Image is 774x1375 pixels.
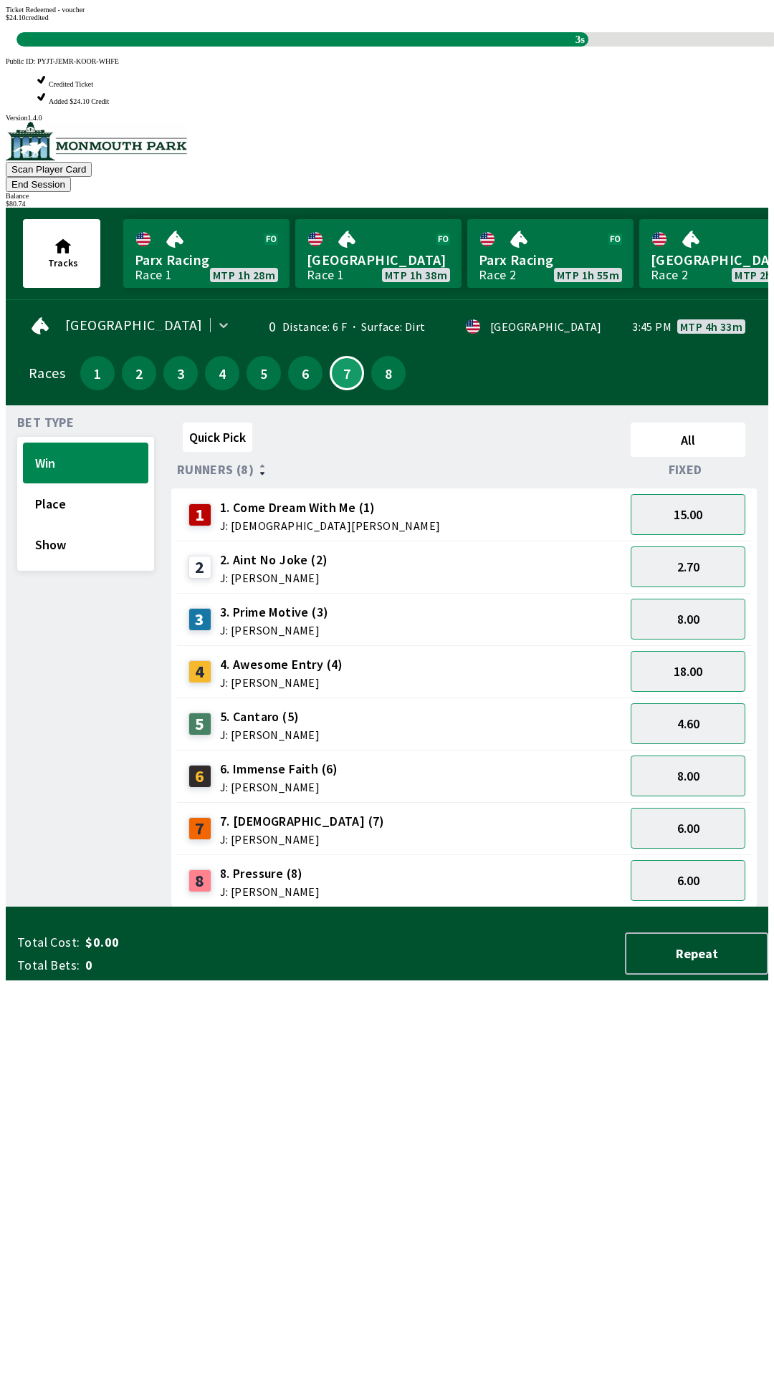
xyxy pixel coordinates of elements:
span: 0 [85,957,311,974]
span: 4.60 [677,715,699,732]
span: J: [PERSON_NAME] [220,729,320,740]
button: 6.00 [631,808,745,849]
div: Runners (8) [177,463,625,477]
span: J: [PERSON_NAME] [220,624,329,636]
span: 3:45 PM [632,321,672,332]
span: 8 [375,368,402,378]
div: Race 2 [651,269,688,281]
span: 15.00 [674,506,702,523]
span: 5. Cantaro (5) [220,708,320,726]
span: Total Bets: [17,957,80,974]
span: Repeat [638,945,755,962]
span: MTP 1h 28m [213,269,275,281]
div: Version 1.4.0 [6,114,768,122]
button: Scan Player Card [6,162,92,177]
button: 2.70 [631,546,745,587]
div: $ 80.74 [6,200,768,208]
span: [GEOGRAPHIC_DATA] [65,319,203,331]
span: 1. Come Dream With Me (1) [220,498,441,517]
button: 6 [288,356,322,390]
button: 2 [122,356,156,390]
span: $0.00 [85,934,311,951]
div: 6 [188,765,211,788]
button: 4 [205,356,239,390]
button: Show [23,524,148,565]
div: 3 [188,608,211,631]
span: 4 [209,368,236,378]
div: 1 [188,503,211,526]
button: Place [23,483,148,524]
span: Fixed [669,464,702,476]
span: 8.00 [677,611,699,627]
span: MTP 1h 55m [557,269,619,281]
div: 0 [253,321,277,332]
span: Place [35,496,136,512]
span: Tracks [48,256,78,269]
button: 7 [330,356,364,390]
span: 3 [167,368,194,378]
span: MTP 4h 33m [680,321,742,332]
button: 18.00 [631,651,745,692]
span: [GEOGRAPHIC_DATA] [307,251,450,269]
a: Parx RacingRace 1MTP 1h 28m [123,219,290,288]
span: 6.00 [677,820,699,836]
div: Public ID: [6,57,768,65]
span: 3. Prime Motive (3) [220,603,329,622]
span: 18.00 [674,663,702,680]
button: Tracks [23,219,100,288]
span: 6 [292,368,319,378]
span: Show [35,536,136,553]
button: 5 [247,356,281,390]
span: 8. Pressure (8) [220,864,320,883]
a: [GEOGRAPHIC_DATA]Race 1MTP 1h 38m [295,219,462,288]
span: 5 [250,368,277,378]
span: PYJT-JEMR-KOOR-WHFE [37,57,119,65]
span: 1 [84,368,111,378]
span: Bet Type [17,417,74,428]
span: Surface: Dirt [347,319,426,334]
button: 6.00 [631,860,745,901]
span: J: [PERSON_NAME] [220,677,343,688]
span: Quick Pick [189,429,246,445]
button: 1 [80,356,115,390]
button: 15.00 [631,494,745,535]
div: Race 1 [307,269,344,281]
span: Win [35,455,136,471]
span: 7. [DEMOGRAPHIC_DATA] (7) [220,812,385,831]
span: $ 24.10 credited [6,14,49,21]
span: Parx Racing [479,251,622,269]
span: J: [PERSON_NAME] [220,834,385,845]
span: J: [PERSON_NAME] [220,886,320,897]
span: 8.00 [677,768,699,784]
span: 2 [125,368,153,378]
span: J: [PERSON_NAME] [220,572,328,584]
span: 6. Immense Faith (6) [220,760,338,778]
img: venue logo [6,122,187,160]
button: 8 [371,356,406,390]
div: Race 1 [135,269,172,281]
span: 4. Awesome Entry (4) [220,655,343,674]
span: Added $24.10 Credit [49,97,109,105]
span: Credited Ticket [49,80,93,88]
button: Repeat [625,932,768,975]
div: Fixed [625,463,751,477]
span: Parx Racing [135,251,278,269]
div: Races [29,367,65,379]
span: MTP 1h 38m [385,269,447,281]
div: Race 2 [479,269,516,281]
span: Total Cost: [17,934,80,951]
div: 8 [188,869,211,892]
div: 2 [188,556,211,579]
span: 7 [335,370,359,377]
a: Parx RacingRace 2MTP 1h 55m [467,219,634,288]
span: J: [PERSON_NAME] [220,781,338,793]
button: 8.00 [631,599,745,640]
div: 5 [188,713,211,735]
div: [GEOGRAPHIC_DATA] [490,321,602,332]
span: Runners (8) [177,464,254,476]
button: End Session [6,177,71,192]
div: Balance [6,192,768,200]
div: 7 [188,817,211,840]
span: All [637,432,739,448]
div: 4 [188,660,211,683]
